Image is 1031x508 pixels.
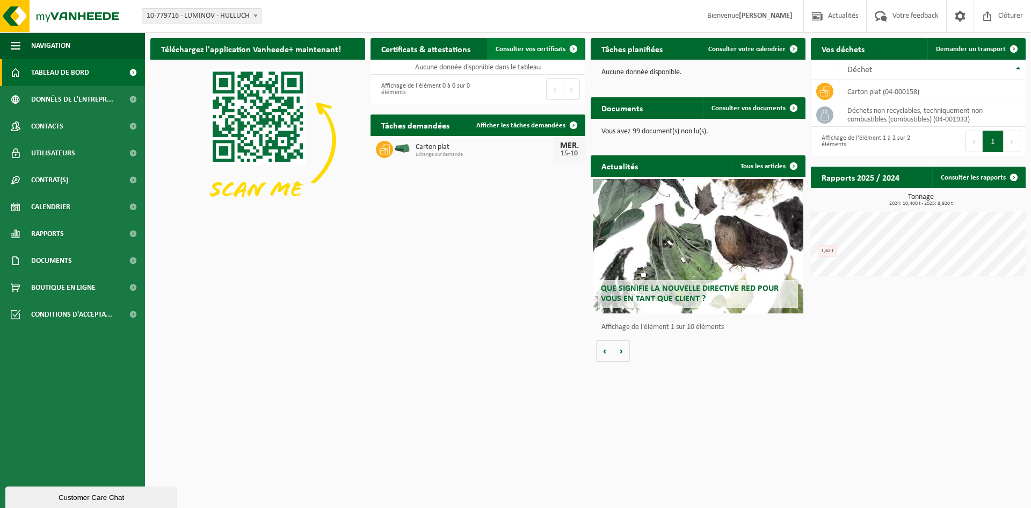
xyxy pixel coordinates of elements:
button: Previous [546,78,563,100]
span: 2024: 10,400 t - 2025: 8,920 t [816,201,1026,206]
button: Vorige [596,340,613,362]
td: Aucune donnée disponible dans le tableau [371,60,585,75]
span: Déchet [847,66,872,74]
p: Vous avez 99 document(s) non lu(s). [601,128,795,135]
img: HK-XK-22-GN-00 [393,144,411,153]
button: Next [1004,131,1020,152]
strong: [PERSON_NAME] [739,12,793,20]
div: 1,62 t [818,245,837,257]
h2: Actualités [591,155,649,176]
h2: Téléchargez l'application Vanheede+ maintenant! [150,38,352,59]
div: 15-10 [558,150,580,158]
span: Que signifie la nouvelle directive RED pour vous en tant que client ? [601,284,779,303]
span: Conditions d'accepta... [31,301,112,328]
td: déchets non recyclables, techniquement non combustibles (combustibles) (04-001933) [839,103,1026,127]
span: Navigation [31,32,70,59]
p: Aucune donnée disponible. [601,69,795,76]
a: Demander un transport [927,38,1025,60]
a: Afficher les tâches demandées [468,115,584,136]
a: Tous les articles [732,155,804,177]
h3: Tonnage [816,194,1026,206]
h2: Tâches planifiées [591,38,673,59]
h2: Certificats & attestations [371,38,481,59]
span: 10-779716 - LUMINOV - HULLUCH [142,9,261,24]
span: Données de l'entrepr... [31,86,113,113]
td: carton plat (04-000158) [839,80,1026,103]
span: Contacts [31,113,63,140]
span: Carton plat [416,143,553,152]
h2: Vos déchets [811,38,875,59]
img: Download de VHEPlus App [150,60,365,221]
iframe: chat widget [5,484,179,508]
span: Boutique en ligne [31,274,96,301]
span: Consulter vos certificats [496,46,565,53]
button: Volgende [613,340,630,362]
span: Consulter votre calendrier [708,46,786,53]
a: Consulter votre calendrier [700,38,804,60]
a: Consulter les rapports [932,167,1025,188]
div: MER. [558,141,580,150]
h2: Rapports 2025 / 2024 [811,167,910,188]
span: Contrat(s) [31,167,68,194]
span: Calendrier [31,194,70,220]
h2: Tâches demandées [371,115,460,135]
a: Consulter vos certificats [487,38,584,60]
button: 1 [983,131,1004,152]
h2: Documents [591,97,654,118]
span: Utilisateurs [31,140,75,167]
div: Affichage de l'élément 1 à 2 sur 2 éléments [816,130,913,153]
span: Rapports [31,220,64,247]
button: Previous [965,131,983,152]
span: Afficher les tâches demandées [476,122,565,129]
div: Affichage de l'élément 0 à 0 sur 0 éléments [376,77,473,101]
span: Echange sur demande [416,152,553,158]
span: Documents [31,247,72,274]
a: Que signifie la nouvelle directive RED pour vous en tant que client ? [593,179,803,313]
button: Next [563,78,580,100]
span: Tableau de bord [31,59,89,86]
span: Demander un transport [936,46,1006,53]
p: Affichage de l'élément 1 sur 10 éléments [601,324,800,331]
span: 10-779716 - LUMINOV - HULLUCH [142,8,262,24]
a: Consulter vos documents [703,97,804,119]
span: Consulter vos documents [711,105,786,112]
